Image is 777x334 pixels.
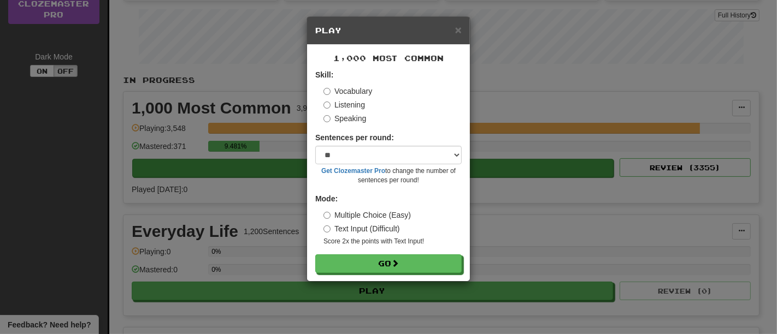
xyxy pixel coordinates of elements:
span: 1,000 Most Common [333,53,444,63]
strong: Skill: [315,70,333,79]
span: × [455,23,462,36]
strong: Mode: [315,194,338,203]
input: Listening [323,102,331,109]
h5: Play [315,25,462,36]
label: Speaking [323,113,366,124]
input: Text Input (Difficult) [323,225,331,232]
label: Multiple Choice (Easy) [323,210,411,220]
a: Get Clozemaster Pro [321,167,385,175]
label: Text Input (Difficult) [323,223,400,234]
input: Vocabulary [323,88,331,95]
label: Listening [323,99,365,110]
label: Vocabulary [323,86,372,97]
label: Sentences per round: [315,132,394,143]
button: Close [455,24,462,35]
input: Multiple Choice (Easy) [323,212,331,219]
small: to change the number of sentences per round! [315,166,462,185]
small: Score 2x the points with Text Input ! [323,237,462,246]
input: Speaking [323,115,331,122]
button: Go [315,254,462,273]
